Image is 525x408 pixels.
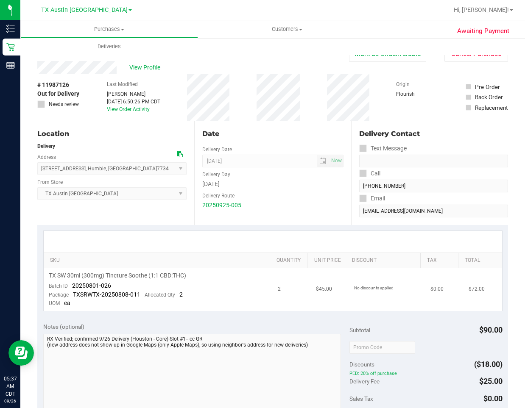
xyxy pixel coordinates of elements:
span: ea [64,300,70,306]
span: $90.00 [479,325,503,334]
span: Customers [198,25,375,33]
span: $45.00 [316,285,332,293]
p: 05:37 AM CDT [4,375,17,398]
iframe: Resource center [8,340,34,366]
span: $72.00 [469,285,485,293]
label: Delivery Route [202,192,235,200]
label: Text Message [359,142,407,155]
a: View Order Activity [107,106,150,112]
a: Total [465,257,492,264]
div: Back Order [475,93,503,101]
div: Delivery Contact [359,129,508,139]
span: TX SW 30ml (300mg) Tincture Soothe (1:1 CBD:THC) [49,272,186,280]
span: PED: 20% off purchase [349,371,503,377]
inline-svg: Reports [6,61,15,69]
span: No discounts applied [354,286,394,290]
inline-svg: Inventory [6,25,15,33]
div: Pre-Order [475,83,500,91]
p: 09/26 [4,398,17,404]
div: [DATE] [202,180,343,189]
span: Sales Tax [349,395,373,402]
a: Purchases [20,20,198,38]
div: Flourish [396,90,438,98]
label: Call [359,167,380,180]
div: [DATE] 6:50:26 PM CDT [107,98,160,105]
label: Delivery Date [202,146,232,153]
span: Package [49,292,69,298]
span: $0.00 [430,285,444,293]
span: Hi, [PERSON_NAME]! [454,6,509,13]
div: Copy address to clipboard [177,150,183,159]
span: TX Austin [GEOGRAPHIC_DATA] [41,6,128,14]
div: [PERSON_NAME] [107,90,160,98]
span: 2 [179,291,183,298]
inline-svg: Retail [6,43,15,51]
div: Location [37,129,187,139]
span: Out for Delivery [37,89,79,98]
span: $0.00 [483,394,503,403]
label: From Store [37,178,63,186]
input: Format: (999) 999-9999 [359,155,508,167]
span: View Profile [129,63,163,72]
a: Quantity [276,257,304,264]
a: Deliveries [20,38,198,56]
span: Deliveries [86,43,132,50]
input: Format: (999) 999-9999 [359,180,508,192]
label: Delivery Day [202,171,230,178]
span: Allocated Qty [145,292,175,298]
span: Notes (optional) [43,323,84,330]
span: 20250801-026 [72,282,111,289]
a: 20250925-005 [202,202,241,208]
label: Origin [396,80,410,88]
span: $25.00 [479,377,503,386]
span: 2 [278,285,281,293]
span: Delivery Fee [349,378,380,385]
label: Email [359,192,385,205]
span: Purchases [21,25,198,33]
a: Discount [352,257,417,264]
span: UOM [49,300,60,306]
span: TXSRWTX-20250808-011 [73,291,140,298]
a: Tax [427,257,455,264]
span: Needs review [49,100,79,108]
label: Address [37,153,56,161]
strong: Delivery [37,143,55,149]
div: Replacement [475,103,508,112]
a: SKU [50,257,266,264]
div: Date [202,129,343,139]
span: Subtotal [349,327,370,333]
span: Batch ID [49,283,68,289]
span: Discounts [349,357,374,372]
a: Customers [198,20,376,38]
label: Last Modified [107,80,138,88]
a: Unit Price [314,257,342,264]
span: Awaiting Payment [457,26,509,36]
input: Promo Code [349,341,415,354]
span: ($18.00) [474,360,503,369]
span: # 11987126 [37,80,69,89]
